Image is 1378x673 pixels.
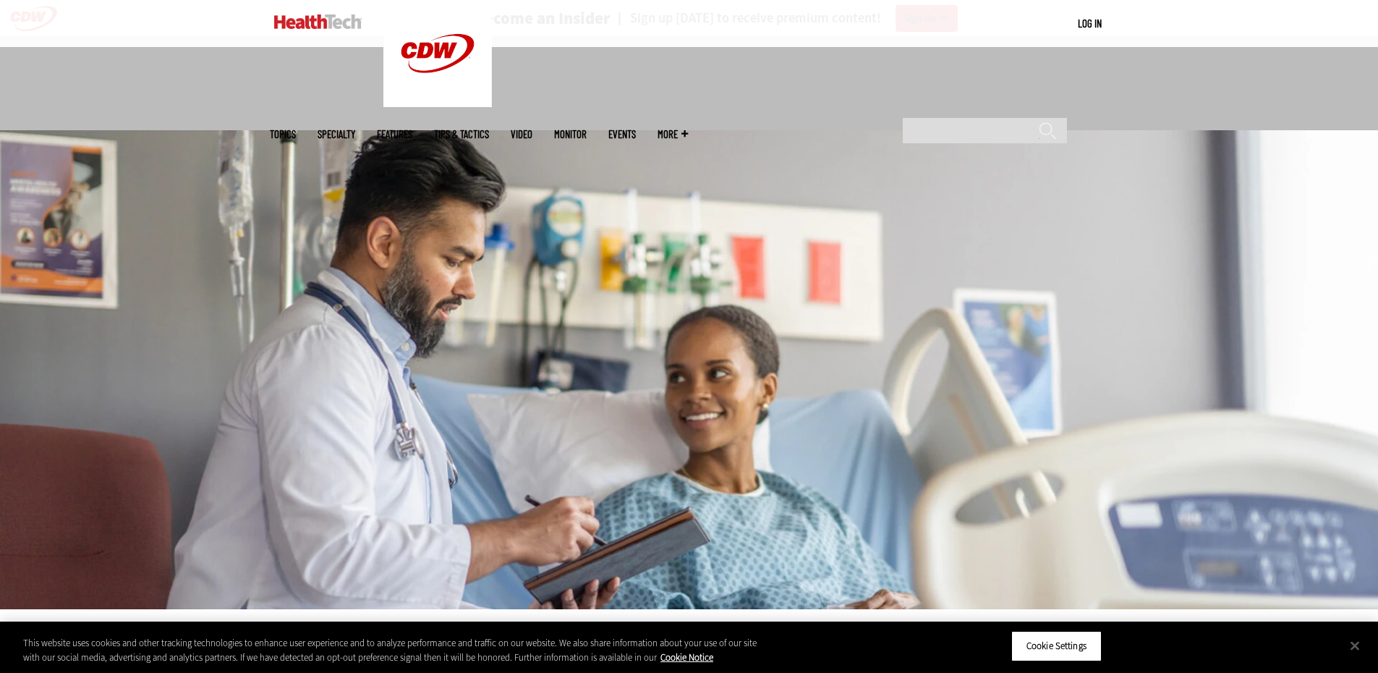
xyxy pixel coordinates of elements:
[274,14,362,29] img: Home
[1339,630,1371,661] button: Close
[377,129,412,140] a: Features
[1078,16,1102,31] div: User menu
[1078,17,1102,30] a: Log in
[554,129,587,140] a: MonITor
[1011,631,1102,661] button: Cookie Settings
[270,129,296,140] span: Topics
[318,129,355,140] span: Specialty
[434,129,489,140] a: Tips & Tactics
[658,129,688,140] span: More
[511,129,532,140] a: Video
[608,129,636,140] a: Events
[660,651,713,664] a: More information about your privacy
[23,636,758,664] div: This website uses cookies and other tracking technologies to enhance user experience and to analy...
[383,96,492,111] a: CDW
